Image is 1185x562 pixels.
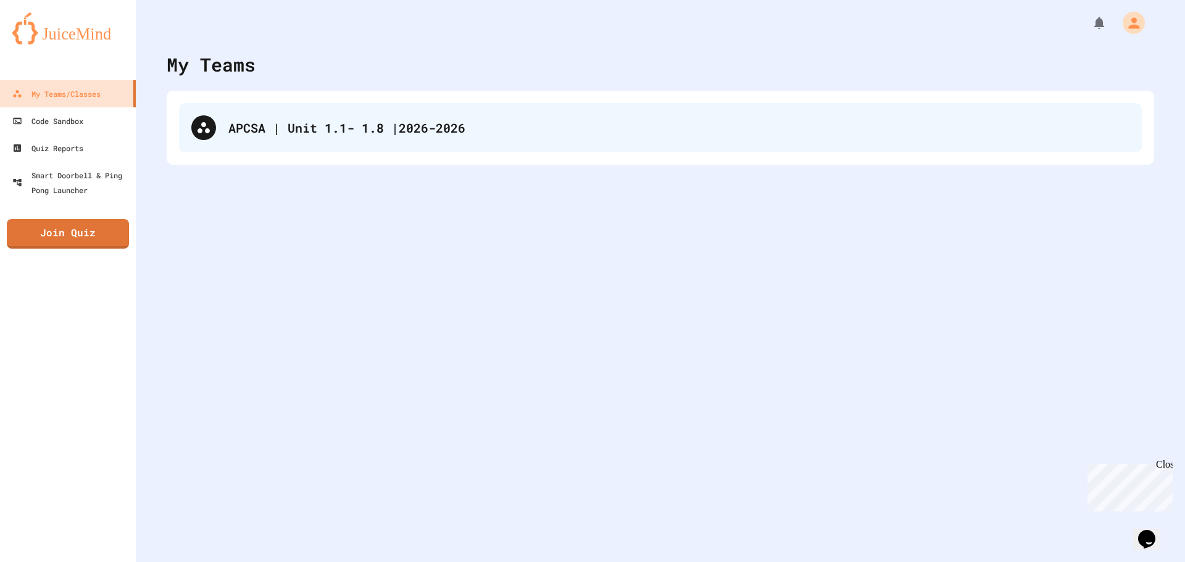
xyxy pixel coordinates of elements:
div: APCSA | Unit 1.1- 1.8 |2026-2026 [228,118,1129,137]
div: My Notifications [1069,12,1110,33]
div: My Teams [167,51,256,78]
div: Chat with us now!Close [5,5,85,78]
img: logo-orange.svg [12,12,123,44]
a: Join Quiz [7,219,129,249]
div: APCSA | Unit 1.1- 1.8 |2026-2026 [179,103,1142,152]
div: My Account [1110,9,1148,37]
div: Code Sandbox [12,114,83,128]
div: Quiz Reports [12,141,83,155]
div: My Teams/Classes [12,86,101,101]
iframe: chat widget [1133,513,1173,550]
div: Smart Doorbell & Ping Pong Launcher [12,168,131,197]
iframe: chat widget [1083,459,1173,511]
